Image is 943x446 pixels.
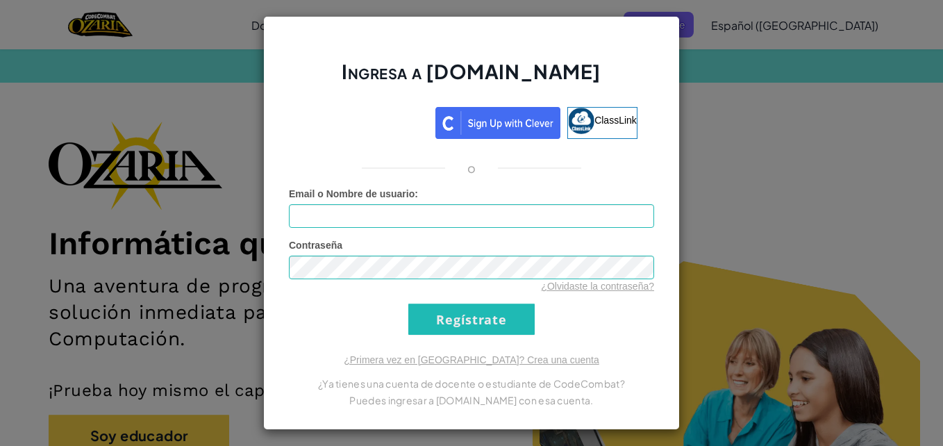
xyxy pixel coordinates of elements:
img: clever_sso_button@2x.png [435,107,560,139]
p: Puedes ingresar a [DOMAIN_NAME] con esa cuenta. [289,392,654,408]
input: Regístrate [408,304,535,335]
p: ¿Ya tienes una cuenta de docente o estudiante de CodeCombat? [289,375,654,392]
h2: Ingresa a [DOMAIN_NAME] [289,58,654,99]
p: o [467,160,476,176]
span: Contraseña [289,240,342,251]
iframe: Sign in with Google Dialog [658,14,929,202]
a: ¿Olvidaste la contraseña? [541,281,654,292]
span: ClassLink [594,115,637,126]
span: Email o Nombre de usuario [289,188,415,199]
a: ¿Primera vez en [GEOGRAPHIC_DATA]? Crea una cuenta [344,354,599,365]
label: : [289,187,418,201]
img: classlink-logo-small.png [568,108,594,134]
iframe: Sign in with Google Button [299,106,435,136]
